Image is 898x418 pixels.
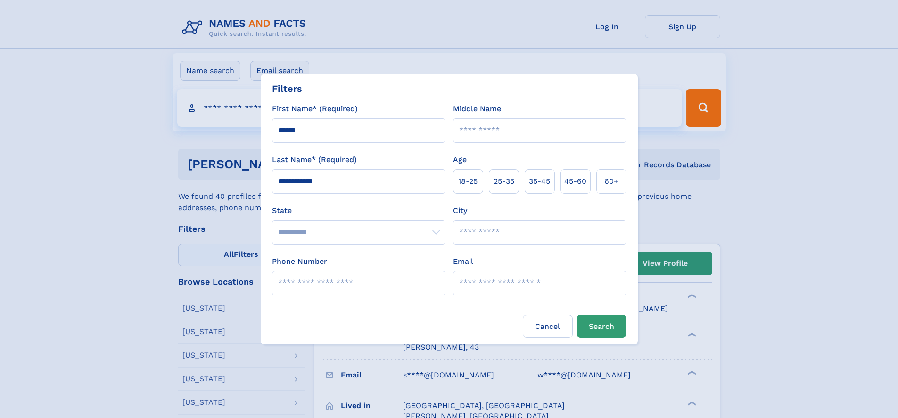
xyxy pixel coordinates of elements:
span: 45‑60 [564,176,586,187]
label: State [272,205,445,216]
span: 35‑45 [529,176,550,187]
label: City [453,205,467,216]
label: Last Name* (Required) [272,154,357,165]
span: 18‑25 [458,176,478,187]
span: 25‑35 [494,176,514,187]
label: First Name* (Required) [272,103,358,115]
label: Phone Number [272,256,327,267]
label: Middle Name [453,103,501,115]
span: 60+ [604,176,618,187]
label: Email [453,256,473,267]
div: Filters [272,82,302,96]
label: Cancel [523,315,573,338]
button: Search [577,315,626,338]
label: Age [453,154,467,165]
